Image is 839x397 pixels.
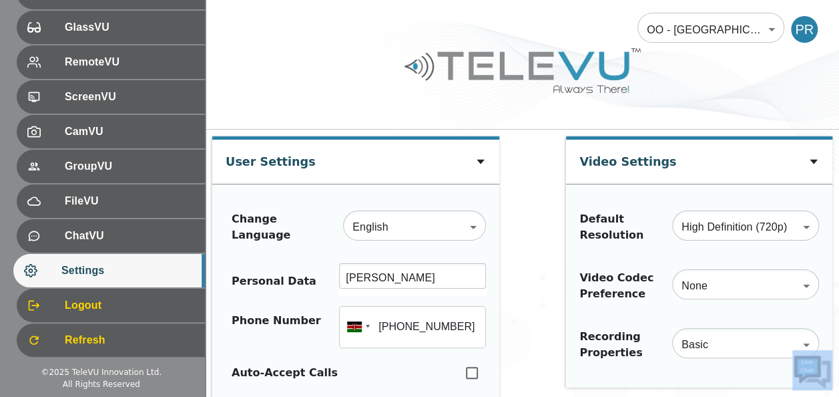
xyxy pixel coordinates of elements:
div: GlassVU [17,11,205,44]
div: Logout [17,289,205,322]
div: Personal Data [232,273,316,289]
input: 1 (702) 123-4567 [339,306,486,348]
img: Chat Widget [792,350,832,390]
img: Logo [402,43,643,98]
div: ScreenVU [17,80,205,114]
span: ScreenVU [65,89,194,105]
div: Settings [13,254,205,287]
span: GlassVU [65,19,194,35]
div: CamVU [17,115,205,148]
span: We're online! [77,116,184,251]
div: Refresh [17,323,205,357]
div: Phone Number [232,313,321,342]
div: High Definition (720p) [672,209,819,246]
div: User Settings [226,140,316,177]
div: FileVU [17,184,205,218]
span: ChatVU [65,228,194,244]
span: CamVU [65,124,194,140]
div: Minimize live chat window [219,7,251,39]
div: None [672,267,819,305]
div: GroupVU [17,150,205,183]
textarea: Type your message and hit 'Enter' [7,259,254,306]
div: Video Settings [579,140,676,177]
span: Refresh [65,332,194,348]
div: Chat with us now [69,70,224,88]
div: English [343,209,486,246]
div: Basic [672,326,819,364]
img: d_736959983_company_1615157101543_736959983 [23,62,56,96]
span: Settings [61,263,194,279]
div: PR [791,16,818,43]
div: Video Codec Preference [579,270,659,302]
span: Logout [65,297,194,313]
div: ChatVU [17,219,205,253]
span: GroupVU [65,158,194,174]
div: Recording Properties [579,329,659,361]
div: Auto-Accept Calls [232,365,338,381]
div: OO - [GEOGRAPHIC_DATA] - [PERSON_NAME] [MTRP] [637,11,784,48]
span: RemoteVU [65,54,194,70]
div: Change Language [232,211,336,243]
div: Kenya: + 254 [339,306,374,348]
div: RemoteVU [17,45,205,79]
div: Default Resolution [579,211,659,243]
span: FileVU [65,193,194,209]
